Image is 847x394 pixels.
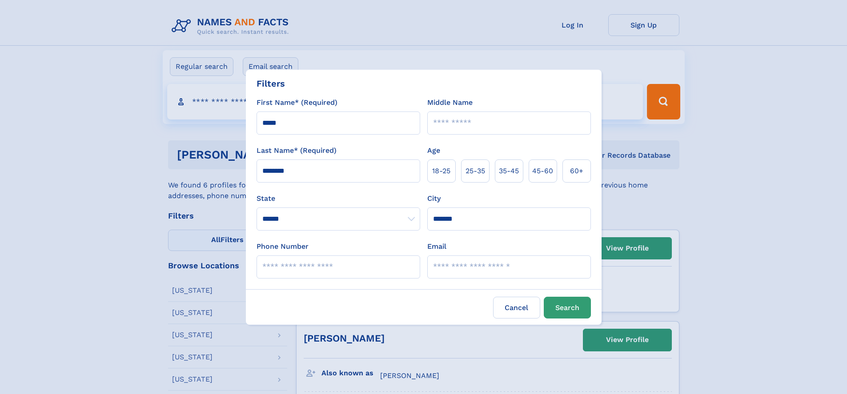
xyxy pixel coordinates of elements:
[432,166,450,176] span: 18‑25
[544,297,591,318] button: Search
[427,145,440,156] label: Age
[532,166,553,176] span: 45‑60
[570,166,583,176] span: 60+
[427,193,441,204] label: City
[493,297,540,318] label: Cancel
[466,166,485,176] span: 25‑35
[427,97,473,108] label: Middle Name
[257,145,337,156] label: Last Name* (Required)
[257,241,309,252] label: Phone Number
[257,97,337,108] label: First Name* (Required)
[257,77,285,90] div: Filters
[499,166,519,176] span: 35‑45
[427,241,446,252] label: Email
[257,193,420,204] label: State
